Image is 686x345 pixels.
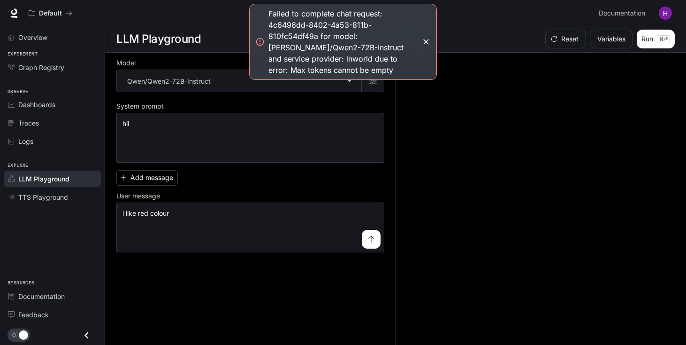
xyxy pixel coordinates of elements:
[545,30,586,48] button: Reset
[18,174,69,184] span: LLM Playground
[659,7,672,20] img: User avatar
[4,189,101,205] a: TTS Playground
[4,59,101,76] a: Graph Registry
[599,8,645,19] span: Documentation
[116,60,136,66] p: Model
[4,29,101,46] a: Overview
[116,30,201,48] h1: LLM Playground
[657,35,670,43] p: ⌘⏎
[4,288,101,305] a: Documentation
[19,329,28,340] span: Dark mode toggle
[637,30,675,48] button: Run⌘⏎
[4,115,101,131] a: Traces
[18,310,49,320] span: Feedback
[24,4,76,23] button: All workspaces
[116,193,160,199] p: User message
[117,70,361,92] div: Qwen/Qwen2-72B-Instruct
[18,136,33,146] span: Logs
[116,170,178,186] button: Add message
[4,96,101,113] a: Dashboards
[595,4,652,23] a: Documentation
[39,9,62,17] p: Default
[76,326,97,345] button: Close drawer
[4,133,101,149] a: Logs
[18,192,68,202] span: TTS Playground
[590,30,633,48] button: Variables
[18,291,65,301] span: Documentation
[18,63,64,72] span: Graph Registry
[116,103,164,110] p: System prompt
[268,8,418,76] div: Failed to complete chat request: 4c6496dd-8402-4a53-811b-810fc54df49a for model: [PERSON_NAME]/Qw...
[127,76,211,86] p: Qwen/Qwen2-72B-Instruct
[4,306,101,323] a: Feedback
[656,4,675,23] button: User avatar
[18,118,39,128] span: Traces
[18,100,55,110] span: Dashboards
[4,171,101,187] a: LLM Playground
[18,32,47,42] span: Overview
